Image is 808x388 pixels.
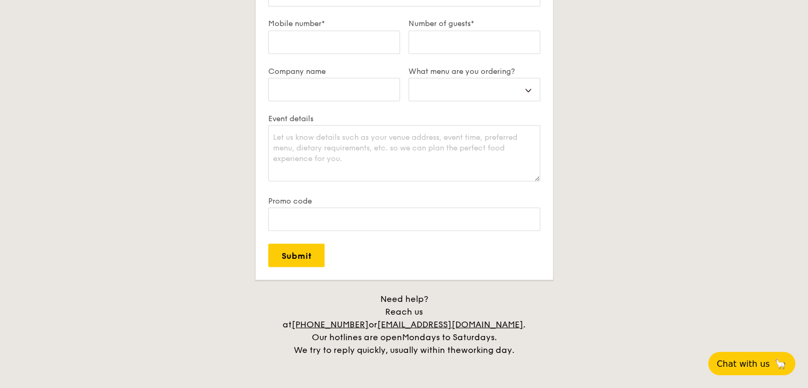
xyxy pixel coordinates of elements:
[268,196,540,205] label: Promo code
[268,19,400,28] label: Mobile number*
[402,332,497,342] span: Mondays to Saturdays.
[409,19,540,28] label: Number of guests*
[268,66,400,75] label: Company name
[268,114,540,123] label: Event details
[292,319,369,329] a: [PHONE_NUMBER]
[774,358,787,370] span: 🦙
[268,243,325,267] input: Submit
[461,344,514,355] span: working day.
[409,66,540,75] label: What menu are you ordering?
[708,352,795,375] button: Chat with us🦙
[271,292,537,356] div: Need help? Reach us at or . Our hotlines are open We try to reply quickly, usually within the
[268,125,540,181] textarea: Let us know details such as your venue address, event time, preferred menu, dietary requirements,...
[377,319,523,329] a: [EMAIL_ADDRESS][DOMAIN_NAME]
[717,359,770,369] span: Chat with us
